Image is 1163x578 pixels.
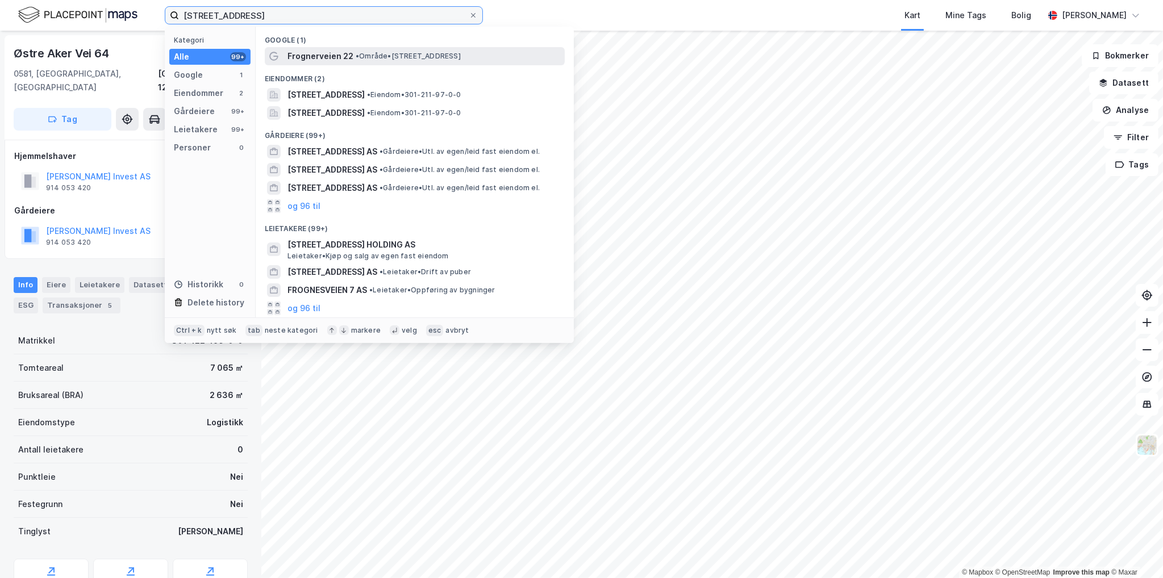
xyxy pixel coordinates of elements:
div: [GEOGRAPHIC_DATA], 122/195 [158,67,248,94]
div: 0 [237,443,243,456]
span: Leietaker • Oppføring av bygninger [369,286,495,295]
span: [STREET_ADDRESS] [287,106,365,120]
span: [STREET_ADDRESS] AS [287,145,377,158]
span: [STREET_ADDRESS] AS [287,181,377,195]
div: 914 053 420 [46,238,91,247]
span: Gårdeiere • Utl. av egen/leid fast eiendom el. [380,147,540,156]
div: Google [174,68,203,82]
div: neste kategori [265,326,318,335]
div: Tomteareal [18,361,64,375]
div: Punktleie [18,470,56,484]
div: Kategori [174,36,251,44]
span: • [380,267,383,276]
span: Frognerveien 22 [287,49,353,63]
button: Analyse [1093,99,1158,122]
div: markere [351,326,381,335]
div: Leietakere (99+) [256,215,574,236]
span: • [380,165,383,174]
div: Mine Tags [945,9,986,22]
div: Ctrl + k [174,325,205,336]
div: tab [245,325,262,336]
div: Historikk [174,278,223,291]
div: nytt søk [207,326,237,335]
span: [STREET_ADDRESS] AS [287,265,377,279]
div: ESG [14,298,38,313]
div: 2 [237,89,246,98]
button: og 96 til [287,301,320,315]
div: Bolig [1011,9,1031,22]
a: Mapbox [962,568,993,576]
div: 1 [237,70,246,79]
div: Delete history [187,296,244,309]
span: • [367,108,370,117]
span: [STREET_ADDRESS] HOLDING AS [287,238,560,252]
div: Festegrunn [18,497,62,511]
div: Kontrollprogram for chat [1106,523,1163,578]
button: Tags [1106,153,1158,176]
div: avbryt [445,326,469,335]
div: Google (1) [256,27,574,47]
div: Nei [230,497,243,511]
button: Tag [14,108,111,131]
div: 99+ [230,107,246,116]
div: Nei [230,470,243,484]
span: Gårdeiere • Utl. av egen/leid fast eiendom el. [380,183,540,192]
div: 2 636 ㎡ [210,388,243,402]
div: [PERSON_NAME] [178,525,243,538]
span: Eiendom • 301-211-97-0-0 [367,90,461,99]
span: Eiendom • 301-211-97-0-0 [367,108,461,118]
div: Eiendomstype [18,416,75,429]
button: Datasett [1089,72,1158,94]
div: Matrikkel [18,334,55,347]
span: • [369,286,373,294]
div: Eiendommer [174,86,223,100]
div: 914 053 420 [46,183,91,192]
div: Eiendommer (2) [256,65,574,86]
div: Kart [904,9,920,22]
span: [STREET_ADDRESS] AS [287,163,377,177]
div: 99+ [230,125,246,134]
div: Antall leietakere [18,443,84,456]
div: 0581, [GEOGRAPHIC_DATA], [GEOGRAPHIC_DATA] [14,67,158,94]
div: Bruksareal (BRA) [18,388,84,402]
div: Leietakere [174,123,218,136]
div: Transaksjoner [43,298,120,313]
div: 5 [105,300,116,311]
div: Alle [174,50,189,64]
span: [STREET_ADDRESS] [287,88,365,102]
div: Logistikk [207,416,243,429]
div: Gårdeiere (99+) [256,122,574,143]
span: • [380,183,383,192]
span: Leietaker • Kjøp og salg av egen fast eiendom [287,252,449,261]
div: Hjemmelshaver [14,149,247,163]
div: Østre Aker Vei 64 [14,44,111,62]
span: Område • [STREET_ADDRESS] [356,52,461,61]
button: Filter [1104,126,1158,149]
input: Søk på adresse, matrikkel, gårdeiere, leietakere eller personer [179,7,469,24]
button: Bokmerker [1082,44,1158,67]
a: Improve this map [1053,568,1110,576]
div: Eiere [42,277,70,293]
div: 7 065 ㎡ [210,361,243,375]
div: Info [14,277,37,293]
img: logo.f888ab2527a4732fd821a326f86c7f29.svg [18,5,137,25]
div: 99+ [230,52,246,61]
span: FROGNESVEIEN 7 AS [287,283,367,297]
div: Tinglyst [18,525,51,538]
div: 0 [237,280,246,289]
div: velg [402,326,417,335]
div: Gårdeiere [174,104,215,118]
div: Leietakere [75,277,124,293]
div: 0 [237,143,246,152]
span: • [367,90,370,99]
span: Gårdeiere • Utl. av egen/leid fast eiendom el. [380,165,540,174]
span: Leietaker • Drift av puber [380,267,471,277]
div: Personer [174,141,211,154]
iframe: Chat Widget [1106,523,1163,578]
a: OpenStreetMap [995,568,1051,576]
div: esc [426,325,444,336]
div: [PERSON_NAME] [1062,9,1127,22]
img: Z [1136,434,1158,456]
div: Gårdeiere [14,204,247,217]
div: Datasett [129,277,185,293]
